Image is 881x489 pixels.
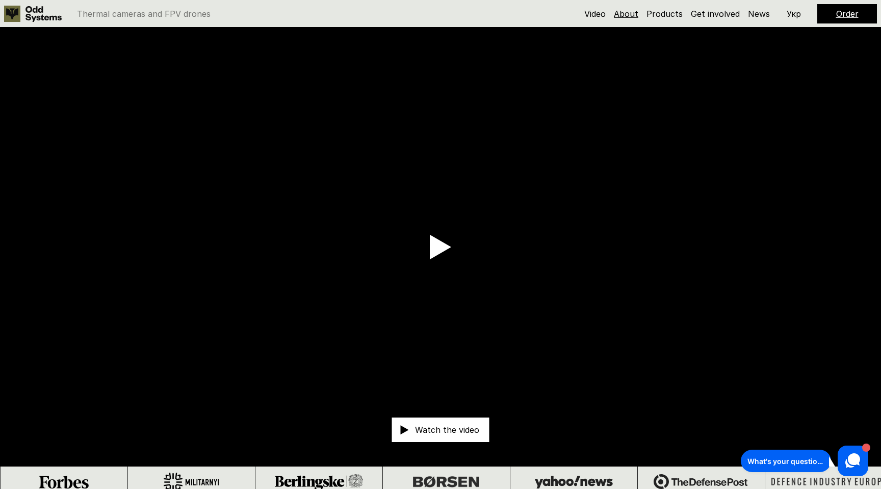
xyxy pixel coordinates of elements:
[646,9,683,19] a: Products
[738,443,871,479] iframe: HelpCrunch
[836,9,859,19] a: Order
[691,9,740,19] a: Get involved
[584,9,606,19] a: Video
[614,9,638,19] a: About
[787,10,801,18] p: Укр
[748,9,770,19] a: News
[77,10,211,18] p: Thermal cameras and FPV drones
[415,426,479,434] p: Watch the video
